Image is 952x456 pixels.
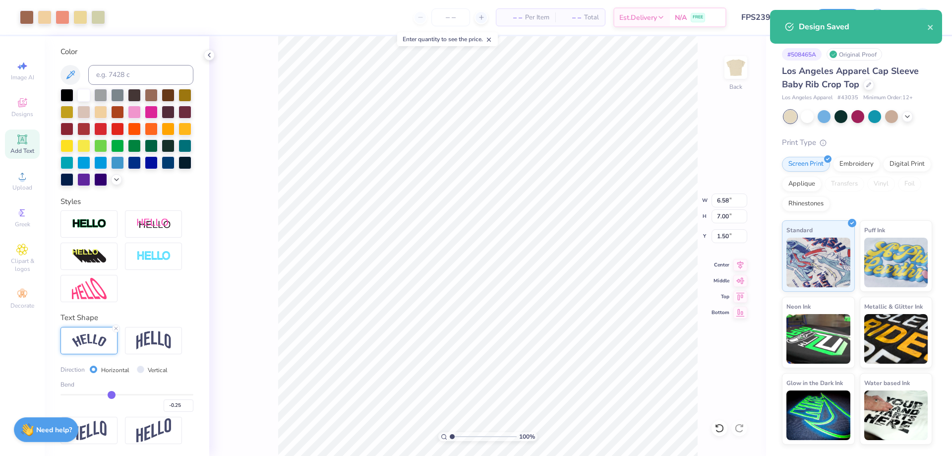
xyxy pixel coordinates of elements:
span: Upload [12,184,32,192]
span: – – [502,12,522,23]
span: Minimum Order: 12 + [863,94,913,102]
strong: Need help? [36,425,72,435]
span: Decorate [10,302,34,310]
span: Per Item [525,12,549,23]
div: Transfers [825,177,864,192]
span: Los Angeles Apparel [782,94,833,102]
span: Water based Ink [864,378,910,388]
span: Est. Delivery [619,12,657,23]
span: Neon Ink [786,301,811,312]
span: Bottom [712,309,729,316]
img: Puff Ink [864,238,928,287]
label: Vertical [148,366,168,375]
input: Untitled Design [734,7,807,27]
span: # 43035 [837,94,858,102]
button: close [927,21,934,33]
div: Foil [898,177,921,192]
img: Stroke [72,218,107,230]
img: Arc [72,334,107,347]
span: – – [561,12,581,23]
div: Design Saved [799,21,927,33]
div: Color [60,46,193,58]
span: Glow in the Dark Ink [786,378,843,388]
div: Digital Print [883,157,931,172]
div: Applique [782,177,822,192]
span: Clipart & logos [5,257,40,273]
img: Rise [136,418,171,443]
img: 3d Illusion [72,249,107,264]
span: Total [584,12,599,23]
img: Water based Ink [864,391,928,440]
span: Direction [60,365,85,374]
div: Print Type [782,137,932,148]
div: Original Proof [827,48,882,61]
div: # 508465A [782,48,822,61]
div: Text Shape [60,312,193,324]
span: FREE [693,14,703,21]
img: Free Distort [72,278,107,299]
img: Neon Ink [786,314,850,364]
span: Center [712,261,729,268]
img: Glow in the Dark Ink [786,391,850,440]
span: Image AI [11,73,34,81]
span: Middle [712,277,729,284]
img: Standard [786,238,850,287]
div: Vinyl [867,177,895,192]
span: Metallic & Glitter Ink [864,301,923,312]
img: Arch [136,331,171,350]
span: Top [712,293,729,300]
img: Flag [72,421,107,440]
div: Embroidery [833,157,880,172]
span: Designs [11,110,33,118]
div: Enter quantity to see the price. [397,32,498,46]
div: Screen Print [782,157,830,172]
span: Standard [786,225,813,235]
div: Back [729,82,742,91]
span: Greek [15,220,30,228]
span: Bend [60,380,74,389]
input: – – [431,8,470,26]
img: Back [726,58,746,77]
img: Metallic & Glitter Ink [864,314,928,364]
div: Rhinestones [782,196,830,211]
span: N/A [675,12,687,23]
img: Shadow [136,218,171,230]
label: Horizontal [101,366,129,375]
div: Styles [60,196,193,207]
img: Negative Space [136,251,171,262]
span: Los Angeles Apparel Cap Sleeve Baby Rib Crop Top [782,65,919,90]
span: Add Text [10,147,34,155]
span: Puff Ink [864,225,885,235]
span: 100 % [519,432,535,441]
input: e.g. 7428 c [88,65,193,85]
